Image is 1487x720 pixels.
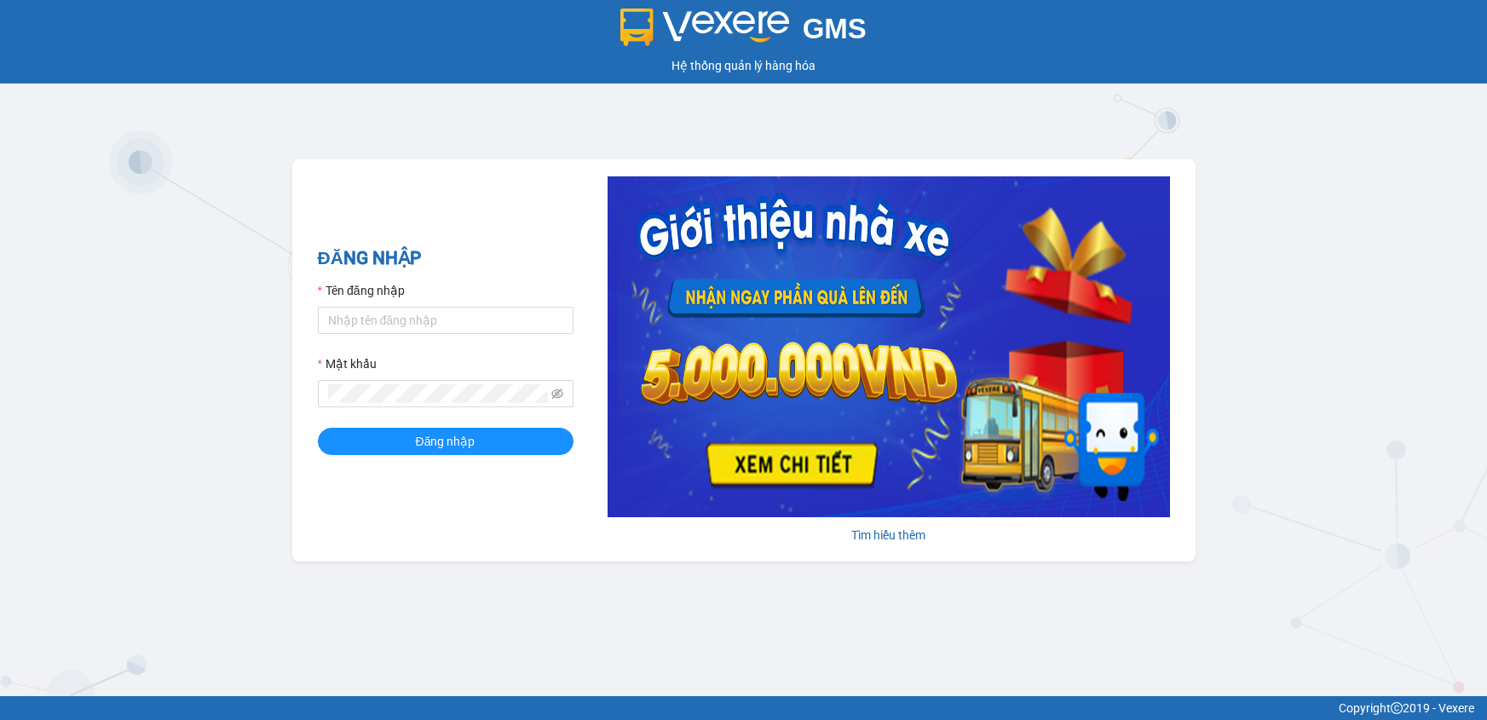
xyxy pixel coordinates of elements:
div: Tìm hiểu thêm [608,526,1170,544]
div: Hệ thống quản lý hàng hóa [4,56,1483,75]
label: Tên đăng nhập [318,281,405,300]
input: Mật khẩu [328,384,548,403]
h2: ĐĂNG NHẬP [318,245,573,273]
img: banner-0 [608,176,1170,517]
span: GMS [803,13,867,44]
label: Mật khẩu [318,354,377,373]
span: eye-invisible [551,388,563,400]
img: logo 2 [620,9,789,46]
span: copyright [1391,702,1403,714]
div: Copyright 2019 - Vexere [13,699,1474,717]
a: GMS [620,26,867,39]
button: Đăng nhập [318,428,573,455]
input: Tên đăng nhập [318,307,573,334]
span: Đăng nhập [416,432,475,451]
